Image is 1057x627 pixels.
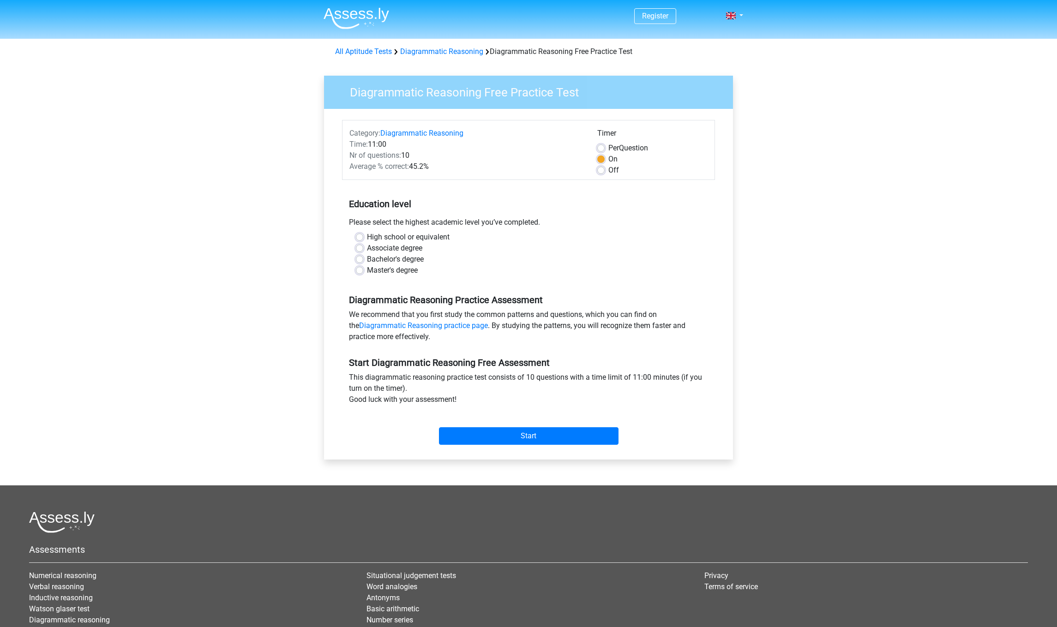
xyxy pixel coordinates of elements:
span: Nr of questions: [349,151,401,160]
a: Inductive reasoning [29,593,93,602]
a: All Aptitude Tests [335,47,392,56]
div: This diagrammatic reasoning practice test consists of 10 questions with a time limit of 11:00 min... [342,372,715,409]
label: Question [608,143,648,154]
div: Diagrammatic Reasoning Free Practice Test [331,46,726,57]
a: Privacy [704,571,728,580]
a: Diagrammatic Reasoning [380,129,463,137]
span: Category: [349,129,380,137]
h5: Start Diagrammatic Reasoning Free Assessment [349,357,708,368]
h3: Diagrammatic Reasoning Free Practice Test [339,82,726,100]
a: Number series [366,615,413,624]
img: Assessly logo [29,511,95,533]
h5: Assessments [29,544,1028,555]
div: 11:00 [342,139,590,150]
img: Assessly [324,7,389,29]
label: Associate degree [367,243,422,254]
a: Register [642,12,668,20]
a: Basic arithmetic [366,604,419,613]
label: Bachelor's degree [367,254,424,265]
a: Numerical reasoning [29,571,96,580]
label: On [608,154,618,165]
a: Word analogies [366,582,417,591]
a: Diagrammatic Reasoning practice page [359,321,488,330]
label: High school or equivalent [367,232,450,243]
div: Timer [597,128,708,143]
div: 10 [342,150,590,161]
label: Master's degree [367,265,418,276]
span: Time: [349,140,368,149]
a: Diagrammatic reasoning [29,615,110,624]
div: We recommend that you first study the common patterns and questions, which you can find on the . ... [342,309,715,346]
h5: Diagrammatic Reasoning Practice Assessment [349,294,708,305]
a: Watson glaser test [29,604,90,613]
div: Please select the highest academic level you’ve completed. [342,217,715,232]
div: 45.2% [342,161,590,172]
a: Diagrammatic Reasoning [400,47,483,56]
span: Per [608,143,619,152]
a: Situational judgement tests [366,571,456,580]
a: Terms of service [704,582,758,591]
a: Verbal reasoning [29,582,84,591]
h5: Education level [349,195,708,213]
span: Average % correct: [349,162,409,171]
a: Antonyms [366,593,400,602]
label: Off [608,165,619,176]
input: Start [439,427,619,445]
